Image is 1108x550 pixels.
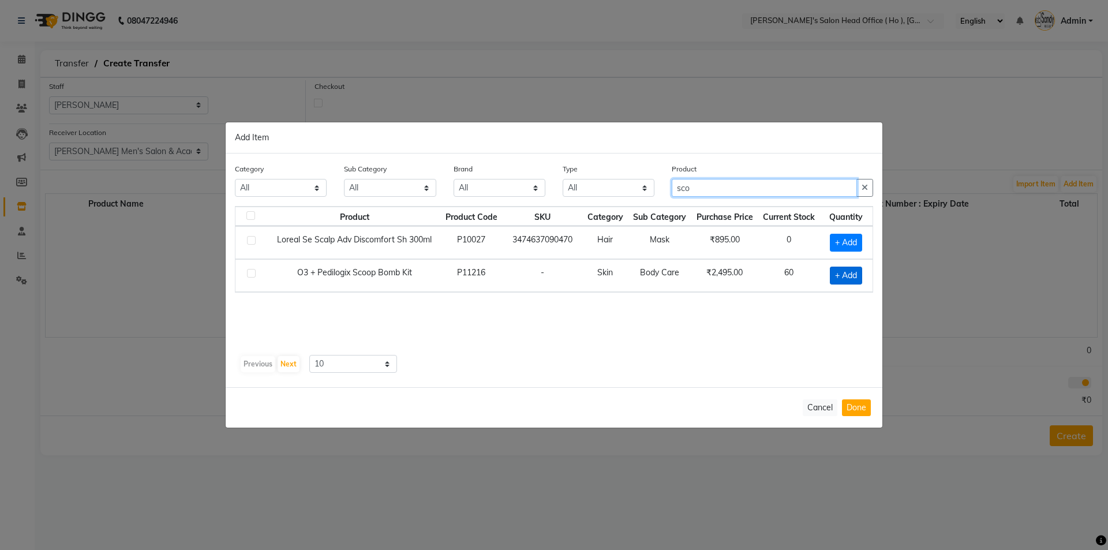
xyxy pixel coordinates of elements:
label: Type [563,164,578,174]
span: Purchase Price [697,212,753,222]
td: Skin [582,259,628,292]
td: - [502,259,582,292]
label: Brand [454,164,473,174]
th: Current Stock [758,207,819,226]
button: Next [278,356,300,372]
button: Done [842,399,871,416]
label: Product [672,164,697,174]
button: Cancel [803,399,837,416]
input: Search or Scan Product [672,179,857,197]
td: 0 [758,226,819,259]
td: ₹895.00 [691,226,758,259]
th: Product [269,207,441,226]
th: Category [582,207,628,226]
label: Category [235,164,264,174]
td: Mask [628,226,691,259]
td: Body Care [628,259,691,292]
td: 60 [758,259,819,292]
label: Sub Category [344,164,387,174]
th: SKU [502,207,582,226]
th: Product Code [440,207,502,226]
td: P10027 [440,226,502,259]
td: Hair [582,226,628,259]
td: ₹2,495.00 [691,259,758,292]
td: 3474637090470 [502,226,582,259]
td: P11216 [440,259,502,292]
th: Quantity [819,207,873,226]
span: + Add [830,234,862,252]
span: + Add [830,267,862,285]
td: Loreal Se Scalp Adv Discomfort Sh 300ml [269,226,441,259]
div: Add Item [226,122,882,154]
td: O3 + Pedilogix Scoop Bomb Kit [269,259,441,292]
th: Sub Category [628,207,691,226]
